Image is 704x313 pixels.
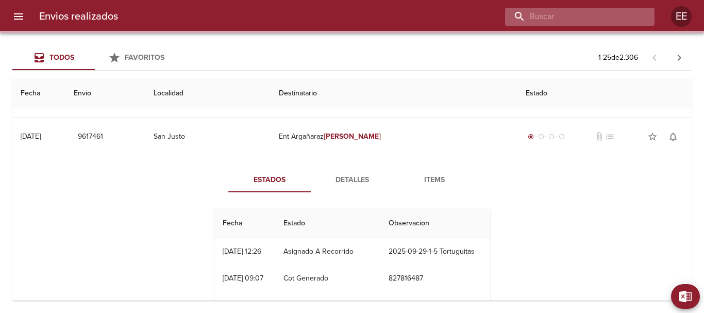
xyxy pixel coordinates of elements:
th: Estado [275,209,381,238]
span: Detalles [317,174,387,187]
td: 827816487 [380,265,490,292]
div: Tabs detalle de guia [228,168,476,192]
span: Favoritos [125,53,164,62]
span: Items [399,174,470,187]
button: Activar notificaciones [663,126,683,147]
div: [DATE] [21,132,41,141]
div: [DATE] 12:26 [223,247,261,256]
td: Ent Argañaraz [271,118,517,155]
th: Localidad [145,79,271,108]
h6: Envios realizados [39,8,118,25]
span: 9617461 [78,130,103,143]
th: Envio [65,79,145,108]
span: radio_button_unchecked [548,134,555,140]
th: Fecha [214,209,275,238]
th: Fecha [12,79,65,108]
th: Observacion [380,209,490,238]
td: San Justo [145,118,271,155]
span: radio_button_checked [528,134,534,140]
span: radio_button_unchecked [559,134,565,140]
span: Todos [49,53,74,62]
button: menu [6,4,31,29]
div: EE [671,6,692,27]
span: notifications_none [668,131,678,142]
div: Generado [526,131,567,142]
span: Pagina siguiente [667,45,692,70]
span: radio_button_unchecked [538,134,544,140]
div: Tabs Envios [12,45,177,70]
td: Asignado A Recorrido [275,238,381,265]
p: 1 - 25 de 2.306 [598,53,638,63]
button: 9617461 [74,127,107,146]
th: Destinatario [271,79,517,108]
th: Estado [517,79,692,108]
span: No tiene documentos adjuntos [594,131,605,142]
em: [PERSON_NAME] [324,132,381,141]
input: buscar [505,8,637,26]
span: star_border [647,131,658,142]
span: Estados [234,174,305,187]
td: Cot Generado [275,265,381,292]
td: 2025-09-29-1-5 Tortuguitas [380,238,490,265]
button: Exportar Excel [671,284,700,309]
div: [DATE] 09:07 [223,274,263,283]
span: No tiene pedido asociado [605,131,615,142]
